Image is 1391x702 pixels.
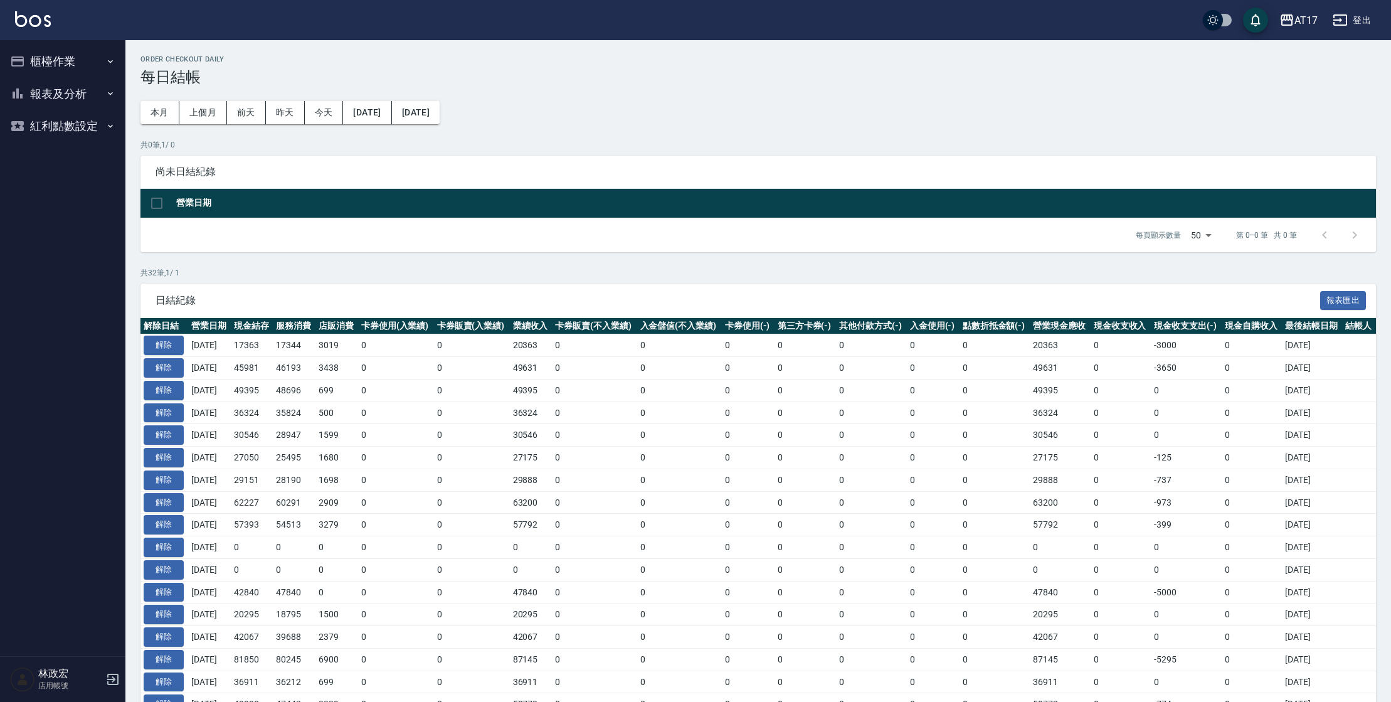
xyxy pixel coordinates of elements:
[552,379,637,402] td: 0
[1091,514,1151,536] td: 0
[231,379,273,402] td: 49395
[637,491,722,514] td: 0
[907,318,960,334] th: 入金使用(-)
[836,424,907,447] td: 0
[144,583,184,602] button: 解除
[552,558,637,581] td: 0
[960,469,1030,491] td: 0
[273,604,315,626] td: 18795
[188,357,231,380] td: [DATE]
[144,627,184,647] button: 解除
[315,447,358,469] td: 1680
[358,558,434,581] td: 0
[144,493,184,513] button: 解除
[188,469,231,491] td: [DATE]
[434,402,510,424] td: 0
[722,514,775,536] td: 0
[1091,402,1151,424] td: 0
[188,604,231,626] td: [DATE]
[434,558,510,581] td: 0
[1222,334,1282,357] td: 0
[140,68,1376,86] h3: 每日結帳
[836,402,907,424] td: 0
[315,469,358,491] td: 1698
[144,403,184,423] button: 解除
[960,491,1030,514] td: 0
[907,514,960,536] td: 0
[1243,8,1268,33] button: save
[1030,424,1090,447] td: 30546
[38,667,102,680] h5: 林政宏
[775,424,836,447] td: 0
[1151,558,1222,581] td: 0
[510,558,553,581] td: 0
[1030,402,1090,424] td: 36324
[434,424,510,447] td: 0
[907,581,960,604] td: 0
[1222,469,1282,491] td: 0
[510,469,553,491] td: 29888
[1136,230,1181,241] p: 每頁顯示數量
[775,357,836,380] td: 0
[722,424,775,447] td: 0
[552,357,637,380] td: 0
[960,334,1030,357] td: 0
[1151,447,1222,469] td: -125
[10,667,35,692] img: Person
[836,357,907,380] td: 0
[188,318,231,334] th: 營業日期
[1030,491,1090,514] td: 63200
[775,581,836,604] td: 0
[1342,318,1376,334] th: 結帳人
[315,604,358,626] td: 1500
[305,101,344,124] button: 今天
[144,381,184,400] button: 解除
[510,536,553,559] td: 0
[552,318,637,334] th: 卡券販賣(不入業績)
[1030,318,1090,334] th: 營業現金應收
[434,536,510,559] td: 0
[1282,357,1342,380] td: [DATE]
[1030,469,1090,491] td: 29888
[144,560,184,580] button: 解除
[273,357,315,380] td: 46193
[552,536,637,559] td: 0
[1151,379,1222,402] td: 0
[5,110,120,142] button: 紅利點數設定
[358,514,434,536] td: 0
[836,514,907,536] td: 0
[1030,536,1090,559] td: 0
[227,101,266,124] button: 前天
[775,447,836,469] td: 0
[1091,536,1151,559] td: 0
[775,379,836,402] td: 0
[1282,581,1342,604] td: [DATE]
[156,294,1320,307] span: 日結紀錄
[836,447,907,469] td: 0
[1030,581,1090,604] td: 47840
[231,536,273,559] td: 0
[722,536,775,559] td: 0
[358,334,434,357] td: 0
[144,425,184,445] button: 解除
[343,101,391,124] button: [DATE]
[358,491,434,514] td: 0
[315,334,358,357] td: 3019
[231,357,273,380] td: 45981
[315,536,358,559] td: 0
[1222,581,1282,604] td: 0
[960,402,1030,424] td: 0
[637,558,722,581] td: 0
[144,605,184,624] button: 解除
[836,558,907,581] td: 0
[637,357,722,380] td: 0
[907,379,960,402] td: 0
[358,581,434,604] td: 0
[836,491,907,514] td: 0
[434,318,510,334] th: 卡券販賣(入業績)
[358,357,434,380] td: 0
[722,379,775,402] td: 0
[907,469,960,491] td: 0
[552,469,637,491] td: 0
[552,402,637,424] td: 0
